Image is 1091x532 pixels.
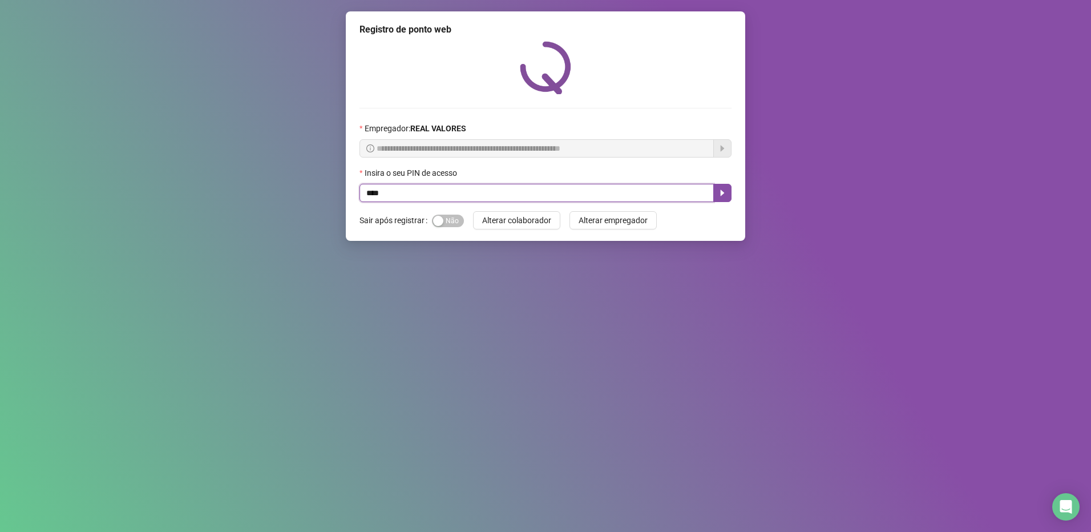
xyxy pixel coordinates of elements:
div: Open Intercom Messenger [1052,493,1080,521]
span: Empregador : [365,122,466,135]
button: Alterar empregador [569,211,657,229]
span: Alterar empregador [579,214,648,227]
span: caret-right [718,188,727,198]
div: Registro de ponto web [359,23,732,37]
span: Alterar colaborador [482,214,551,227]
button: Alterar colaborador [473,211,560,229]
span: info-circle [366,144,374,152]
img: QRPoint [520,41,571,94]
strong: REAL VALORES [410,124,466,133]
label: Sair após registrar [359,211,432,229]
label: Insira o seu PIN de acesso [359,167,464,179]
